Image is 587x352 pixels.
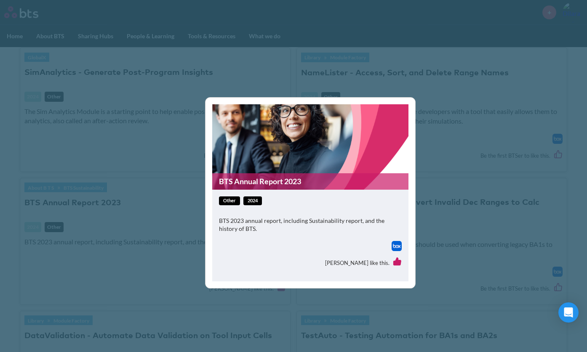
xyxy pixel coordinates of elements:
[219,217,402,233] p: BTS 2023 annual report, including Sustainability report, and the history of BTS.
[558,302,579,323] div: Open Intercom Messenger
[392,241,402,251] img: Box logo
[219,196,240,205] span: other
[212,173,408,190] a: BTS Annual Report 2023
[219,251,402,275] div: [PERSON_NAME] like this.
[243,196,262,205] span: 2024
[392,241,402,251] a: Download file from Box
